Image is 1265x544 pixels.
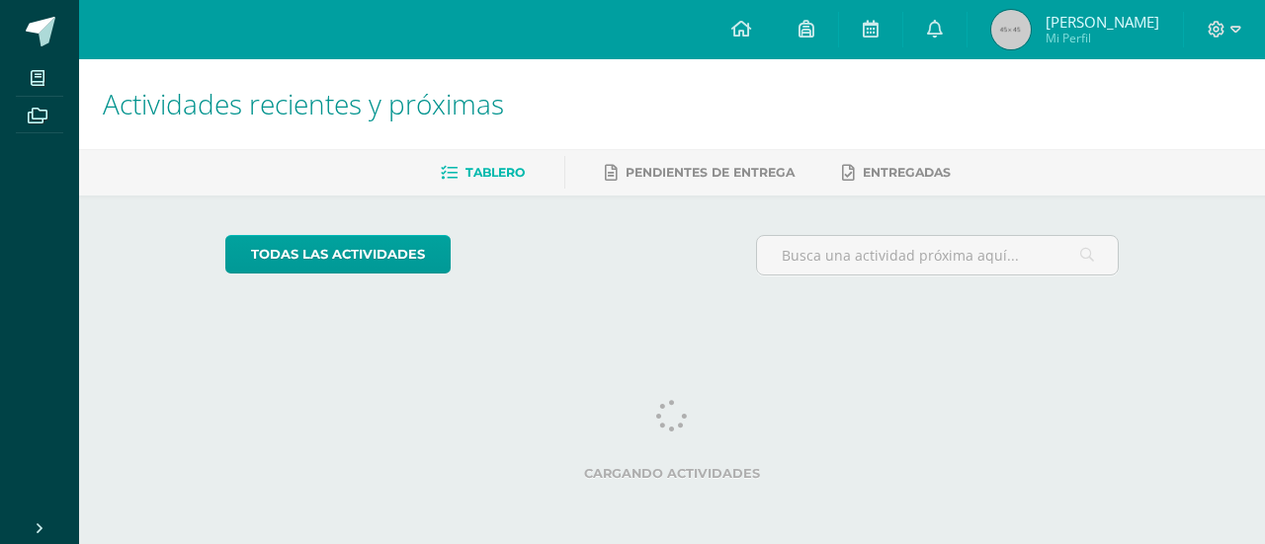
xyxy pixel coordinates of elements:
[1046,12,1159,32] span: [PERSON_NAME]
[842,157,951,189] a: Entregadas
[863,165,951,180] span: Entregadas
[225,235,451,273] a: todas las Actividades
[465,165,525,180] span: Tablero
[1046,30,1159,46] span: Mi Perfil
[626,165,795,180] span: Pendientes de entrega
[605,157,795,189] a: Pendientes de entrega
[103,85,504,122] span: Actividades recientes y próximas
[991,10,1031,49] img: 45x45
[757,236,1119,274] input: Busca una actividad próxima aquí...
[225,466,1120,481] label: Cargando actividades
[441,157,525,189] a: Tablero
